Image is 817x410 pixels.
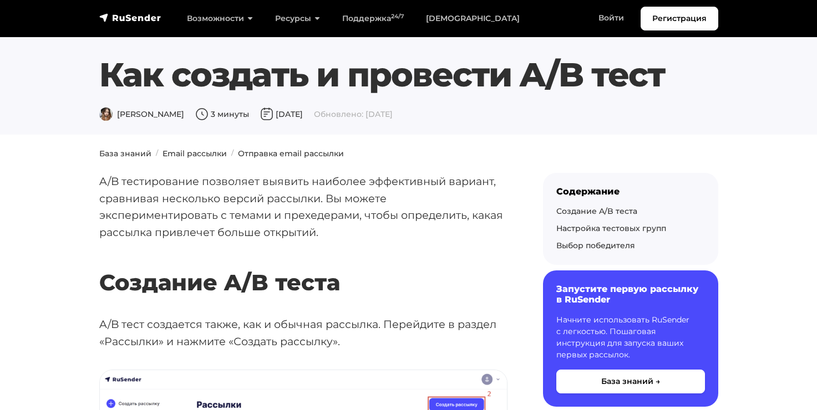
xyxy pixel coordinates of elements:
button: База знаний → [556,370,705,393]
h2: Создание A/B теста [99,237,508,296]
span: 3 минуты [195,109,249,119]
a: База знаний [99,148,151,158]
a: Email рассылки [163,148,227,158]
sup: 24/7 [391,13,404,20]
a: Запустите первую рассылку в RuSender Начните использовать RuSender с легкостью. Пошаговая инструк... [543,270,718,406]
span: [DATE] [260,109,303,119]
img: RuSender [99,12,161,23]
a: Отправка email рассылки [238,148,344,158]
p: A/B тестирование позволяет выявить наиболее эффективный вариант, сравнивая несколько версий рассы... [99,173,508,241]
a: Выбор победителя [556,240,635,250]
span: Обновлено: [DATE] [314,109,393,119]
a: Регистрация [641,7,718,30]
a: Создание A/B теста [556,206,637,216]
a: [DEMOGRAPHIC_DATA] [415,7,531,30]
a: Возможности [176,7,264,30]
img: Время чтения [195,107,209,121]
p: Начните использовать RuSender с легкостью. Пошаговая инструкция для запуска ваших первых рассылок. [556,314,705,361]
a: Ресурсы [264,7,331,30]
p: A/B тест создается также, как и обычная рассылка. Перейдите в раздел «Рассылки» и нажмите «Создат... [99,316,508,350]
h1: Как создать и провести A/B тест [99,55,718,95]
a: Настройка тестовых групп [556,223,666,233]
a: Поддержка24/7 [331,7,415,30]
span: [PERSON_NAME] [99,109,184,119]
div: Содержание [556,186,705,197]
img: Дата публикации [260,107,273,121]
a: Войти [587,7,635,29]
nav: breadcrumb [93,148,725,160]
h6: Запустите первую рассылку в RuSender [556,284,705,305]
